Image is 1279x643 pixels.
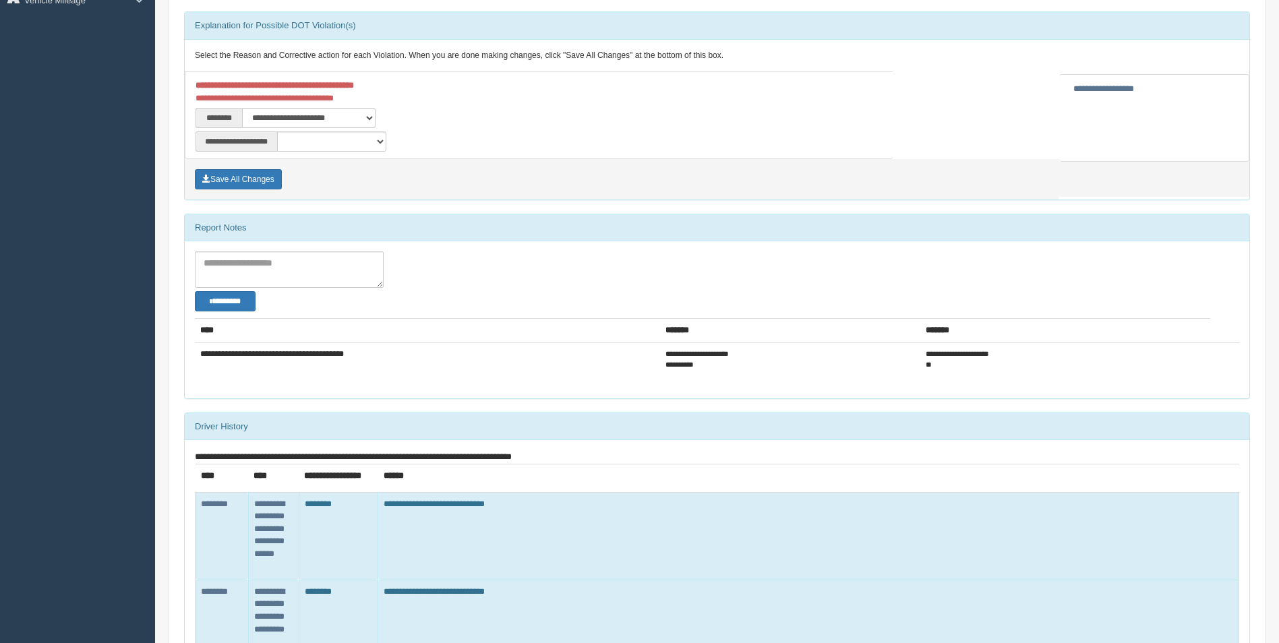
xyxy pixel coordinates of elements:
[185,12,1249,39] div: Explanation for Possible DOT Violation(s)
[185,40,1249,72] div: Select the Reason and Corrective action for each Violation. When you are done making changes, cli...
[195,169,282,189] button: Save
[185,413,1249,440] div: Driver History
[195,291,256,311] button: Change Filter Options
[185,214,1249,241] div: Report Notes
